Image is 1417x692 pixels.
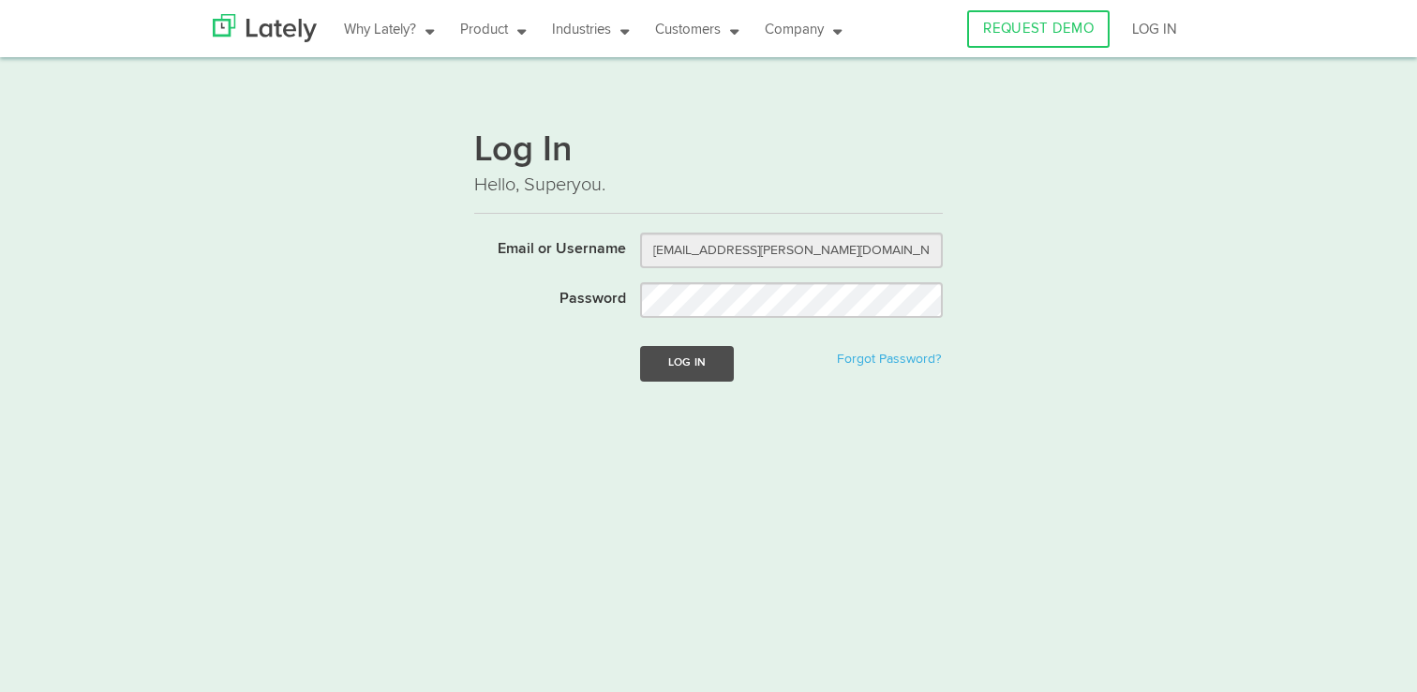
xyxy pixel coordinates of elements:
button: Log In [640,346,734,381]
input: Email or Username [640,233,943,268]
img: Lately [213,14,317,42]
a: Forgot Password? [837,353,941,366]
a: REQUEST DEMO [967,10,1110,48]
h1: Log In [474,132,943,172]
p: Hello, Superyou. [474,172,943,199]
label: Email or Username [460,233,626,261]
label: Password [460,282,626,310]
